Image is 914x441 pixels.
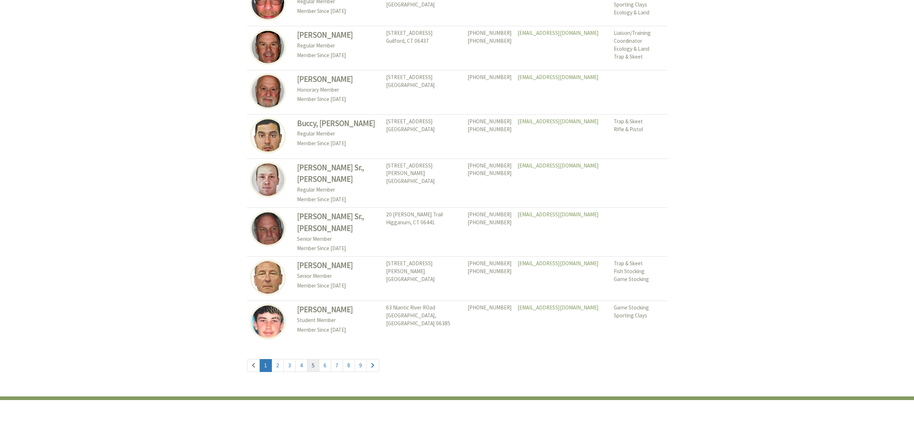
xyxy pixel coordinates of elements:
[250,211,286,247] img: Robert Burdon
[611,301,667,345] td: Game Stocking Sporting Clays
[465,70,515,114] td: [PHONE_NUMBER]
[297,139,380,148] p: Member Since [DATE]
[383,301,465,345] td: 63 Niantic River ROad [GEOGRAPHIC_DATA], [GEOGRAPHIC_DATA] 06385
[465,257,515,301] td: [PHONE_NUMBER] [PHONE_NUMBER]
[297,129,380,139] p: Regular Member
[383,159,465,207] td: [STREET_ADDRESS][PERSON_NAME] [GEOGRAPHIC_DATA]
[297,259,380,271] h3: [PERSON_NAME]
[250,29,286,65] img: T.R. Brysh
[297,185,380,195] p: Regular Member
[465,26,515,70] td: [PHONE_NUMBER] [PHONE_NUMBER]
[611,26,667,70] td: Liaison/Training Coordinator Ecology & Land Trap & Skeet
[297,244,380,253] p: Member Since [DATE]
[250,73,286,109] img: James Bucci
[297,281,380,291] p: Member Since [DATE]
[465,159,515,207] td: [PHONE_NUMBER] [PHONE_NUMBER]
[465,207,515,256] td: [PHONE_NUMBER] [PHONE_NUMBER]
[250,259,286,295] img: William Burhans
[518,304,599,311] a: [EMAIL_ADDRESS][DOMAIN_NAME]
[297,118,380,129] h3: Buccy, [PERSON_NAME]
[295,359,307,372] a: 4
[297,162,380,185] h3: [PERSON_NAME] Sr., [PERSON_NAME]
[383,26,465,70] td: [STREET_ADDRESS] Guilford, CT 06437
[297,95,380,104] p: Member Since [DATE]
[611,257,667,301] td: Trap & Skeet Fish Stocking Game Stocking
[465,301,515,345] td: [PHONE_NUMBER]
[297,316,380,325] p: Student Member
[250,304,286,340] img: Casey Burns
[465,114,515,159] td: [PHONE_NUMBER] [PHONE_NUMBER]
[518,211,599,218] a: [EMAIL_ADDRESS][DOMAIN_NAME]
[250,162,286,198] img: David Buckley
[383,257,465,301] td: [STREET_ADDRESS][PERSON_NAME] [GEOGRAPHIC_DATA]
[518,260,599,267] a: [EMAIL_ADDRESS][DOMAIN_NAME]
[297,51,380,60] p: Member Since [DATE]
[250,118,286,153] img: Stefano Buccy
[307,359,319,372] a: 5
[518,162,599,169] a: [EMAIL_ADDRESS][DOMAIN_NAME]
[297,73,380,85] h3: [PERSON_NAME]
[272,359,284,372] a: 2
[518,74,599,81] a: [EMAIL_ADDRESS][DOMAIN_NAME]
[297,41,380,51] p: Regular Member
[383,70,465,114] td: [STREET_ADDRESS] [GEOGRAPHIC_DATA]
[297,29,380,41] h3: [PERSON_NAME]
[354,359,367,372] a: 9
[247,352,667,380] nav: Page Navigation
[383,207,465,256] td: 20 [PERSON_NAME] Trail Higganum, CT 06441
[283,359,296,372] a: 3
[383,114,465,159] td: [STREET_ADDRESS] [GEOGRAPHIC_DATA]
[331,359,343,372] a: 7
[319,359,331,372] a: 6
[260,359,272,372] a: 1
[297,325,380,335] p: Member Since [DATE]
[297,234,380,244] p: Senior Member
[297,195,380,205] p: Member Since [DATE]
[611,114,667,159] td: Trap & Skeet Rifle & Pistol
[297,6,380,16] p: Member Since [DATE]
[297,304,380,316] h3: [PERSON_NAME]
[297,85,380,95] p: Honorary Member
[518,29,599,36] a: [EMAIL_ADDRESS][DOMAIN_NAME]
[518,118,599,125] a: [EMAIL_ADDRESS][DOMAIN_NAME]
[297,271,380,281] p: Senior Member
[343,359,355,372] a: 8
[297,211,380,234] h3: [PERSON_NAME] Sr., [PERSON_NAME]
